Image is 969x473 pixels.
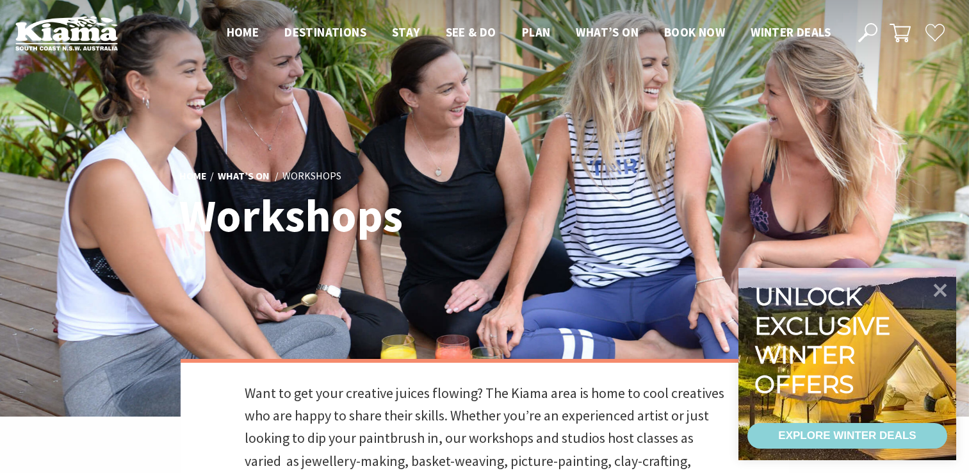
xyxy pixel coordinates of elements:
[218,169,270,183] a: What’s On
[282,168,341,185] li: Workshops
[576,24,639,40] span: What’s On
[179,191,541,240] h1: Workshops
[214,22,843,44] nav: Main Menu
[778,423,916,449] div: EXPLORE WINTER DEALS
[747,423,947,449] a: EXPLORE WINTER DEALS
[664,24,725,40] span: Book now
[227,24,259,40] span: Home
[392,24,420,40] span: Stay
[284,24,366,40] span: Destinations
[754,282,896,399] div: Unlock exclusive winter offers
[446,24,496,40] span: See & Do
[15,15,118,51] img: Kiama Logo
[179,169,207,183] a: Home
[751,24,831,40] span: Winter Deals
[522,24,551,40] span: Plan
